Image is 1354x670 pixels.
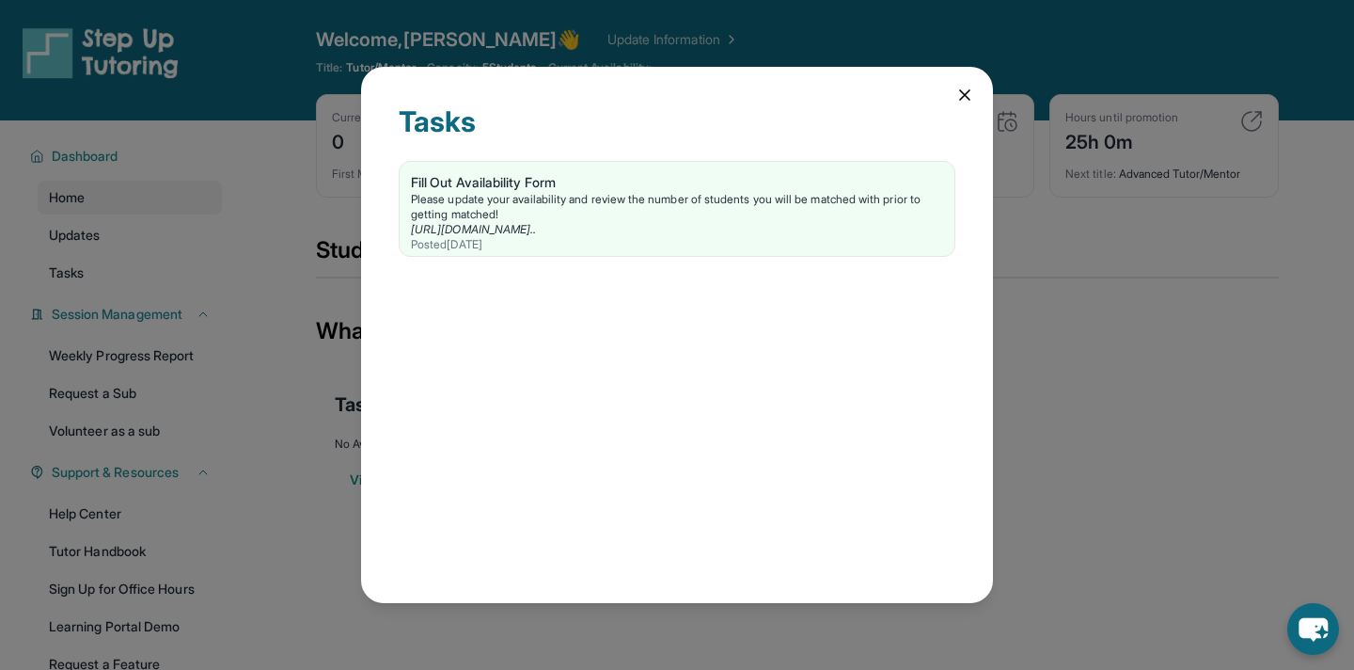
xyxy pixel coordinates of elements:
div: Posted [DATE] [411,237,943,252]
div: Please update your availability and review the number of students you will be matched with prior ... [411,192,943,222]
a: [URL][DOMAIN_NAME].. [411,222,536,236]
div: Tasks [399,104,955,161]
div: Fill Out Availability Form [411,173,943,192]
a: Fill Out Availability FormPlease update your availability and review the number of students you w... [400,162,954,256]
button: chat-button [1287,603,1339,655]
